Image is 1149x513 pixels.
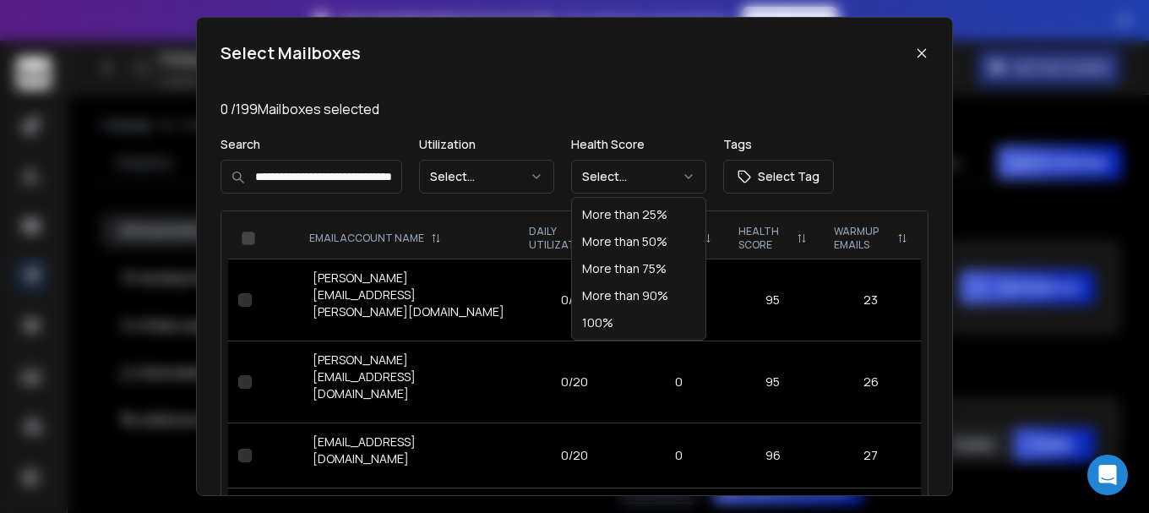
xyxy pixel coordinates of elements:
[419,160,554,194] button: Select...
[723,136,834,153] p: Tags
[221,99,928,119] p: 0 / 199 Mailboxes selected
[582,287,668,304] div: More than 90%
[571,160,706,194] button: Select...
[571,136,706,153] p: Health Score
[834,225,890,252] p: WARMUP EMAILS
[738,225,790,252] p: HEALTH SCORE
[529,225,602,252] p: DAILY UTILIZATION
[582,260,667,277] div: More than 75%
[582,233,667,250] div: More than 50%
[582,206,667,223] div: More than 25%
[582,314,613,331] div: 100%
[723,160,834,194] button: Select Tag
[1087,455,1128,495] div: Open Intercom Messenger
[419,136,554,153] p: Utilization
[221,136,402,153] p: Search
